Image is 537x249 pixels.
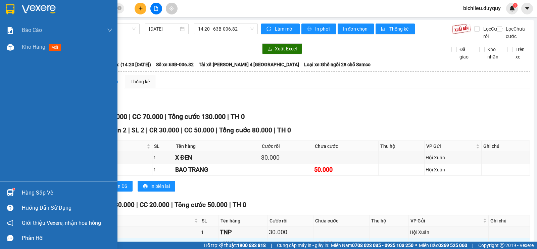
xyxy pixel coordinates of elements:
td: Hội Xuân [425,164,482,176]
span: CR 30.000 [149,126,179,134]
span: 14:20 - 63B-006.82 [198,24,253,34]
div: 1 [201,229,217,236]
span: plus [138,6,143,11]
span: TH 0 [277,126,291,134]
div: 20.000 [314,239,368,249]
span: | [271,242,272,249]
div: 1HNP [220,239,266,249]
th: Thu hộ [379,141,424,152]
span: Lọc Chưa cước [503,25,530,40]
strong: 0708 023 035 - 0935 103 250 [352,243,413,248]
button: plus [135,3,146,14]
span: Giới thiệu Vexere, nhận hoa hồng [22,219,101,227]
span: printer [143,184,148,189]
span: | [136,201,138,209]
span: caret-down [524,5,530,11]
span: Lọc Cước rồi [481,25,503,40]
td: Hội Xuân [409,226,489,238]
span: Tổng cước 50.000 [175,201,228,209]
span: CR 30.000 [105,201,135,209]
div: Phản hồi [22,233,112,243]
div: [PERSON_NAME] [410,240,487,248]
button: printerIn phơi [301,24,336,34]
span: mới [49,44,61,51]
span: CC 50.000 [184,126,214,134]
th: Chưa cước [313,141,379,152]
strong: 1900 633 818 [237,243,266,248]
span: | [146,126,148,134]
span: | [216,126,217,134]
span: In DS [116,182,127,190]
span: Đã giao [457,46,474,60]
span: bar-chart [381,27,387,32]
div: 1 [153,166,173,173]
span: In phơi [315,25,331,33]
span: download [267,46,272,52]
span: Miền Bắc [419,242,467,249]
button: caret-down [521,3,533,14]
span: close-circle [117,6,121,10]
span: Số xe: 63B-006.82 [156,61,194,68]
span: aim [169,6,174,11]
span: Tài xế: [PERSON_NAME] 4 [GEOGRAPHIC_DATA] [199,61,299,68]
span: ⚪️ [415,244,417,247]
span: Chuyến: (14:20 [DATE]) [102,61,151,68]
span: | [128,126,130,134]
div: Hội Xuân [410,229,487,236]
span: | [274,126,276,134]
button: printerIn DS [104,181,133,192]
span: | [165,113,166,121]
span: Tổng cước 130.000 [168,113,226,121]
span: file-add [154,6,158,11]
span: TH 0 [231,113,245,121]
span: Loại xe: Ghế ngồi 28 chỗ Samco [304,61,371,68]
button: bar-chartThống kê [376,24,415,34]
span: TH 0 [233,201,246,209]
span: | [129,113,131,121]
img: logo-vxr [6,4,14,14]
div: 1 [153,154,173,161]
span: Người nhận [46,217,193,224]
th: Ghi chú [482,141,530,152]
span: Tổng cước 80.000 [219,126,272,134]
button: downloadXuất Excel [262,43,302,54]
img: warehouse-icon [7,189,14,196]
span: VP Gửi [426,142,475,150]
img: warehouse-icon [7,44,14,51]
img: solution-icon [7,27,14,34]
div: [PERSON_NAME] 0901044345 [45,240,199,248]
span: Kho hàng [22,44,45,50]
div: Hàng sắp về [22,188,112,198]
div: Hướng dẫn sử dụng [22,203,112,213]
th: Ghi chú [489,215,530,226]
span: Báo cáo [22,26,42,34]
button: file-add [150,3,162,14]
span: CC 70.000 [132,113,163,121]
div: Hội Xuân [426,154,481,161]
span: SL 2 [132,126,144,134]
span: | [227,113,229,121]
span: | [181,126,183,134]
th: Tên hàng [219,215,268,226]
span: In đơn chọn [343,25,369,33]
span: Hỗ trợ kỹ thuật: [204,242,266,249]
sup: 1 [13,188,15,190]
span: | [171,201,173,209]
th: Tên hàng [174,141,260,152]
div: 1 [201,240,217,248]
span: In biên lai [150,182,170,190]
span: Trên xe [513,46,530,60]
th: Cước rồi [260,141,313,152]
div: 50.000 [314,165,377,174]
img: icon-new-feature [509,5,515,11]
span: notification [7,220,13,226]
span: copyright [500,243,504,248]
span: Thống kê [389,25,409,33]
div: 30.000 [261,153,312,162]
sup: 1 [513,3,518,8]
span: Miền Nam [331,242,413,249]
span: sync [266,27,272,32]
div: Thống kê [131,78,150,85]
button: aim [166,3,178,14]
th: Chưa cước [313,215,370,226]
